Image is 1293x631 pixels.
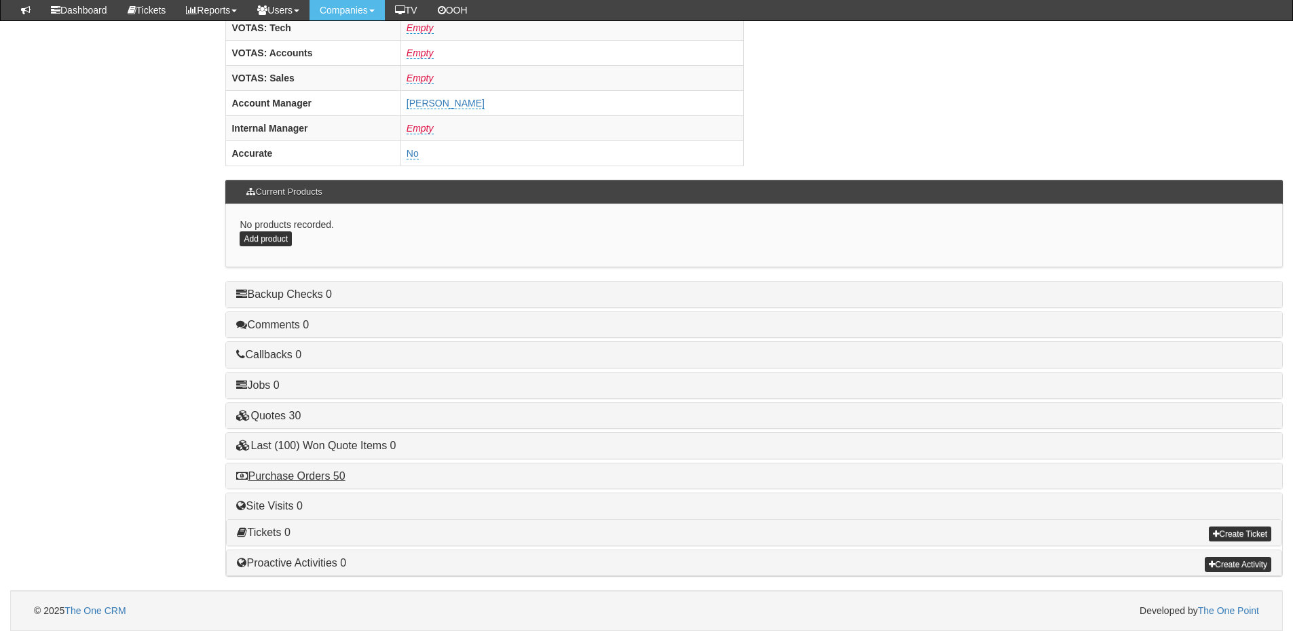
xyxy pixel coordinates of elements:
[237,527,290,538] a: Tickets 0
[226,115,400,140] th: Internal Manager
[407,98,485,109] a: [PERSON_NAME]
[240,231,292,246] a: Add product
[1209,527,1271,541] a: Create Ticket
[64,605,126,616] a: The One CRM
[34,605,126,616] span: © 2025
[236,440,396,451] a: Last (100) Won Quote Items 0
[1198,605,1259,616] a: The One Point
[226,40,400,65] th: VOTAS: Accounts
[236,470,345,482] a: Purchase Orders 50
[237,557,346,569] a: Proactive Activities 0
[226,90,400,115] th: Account Manager
[407,148,419,159] a: No
[226,140,400,166] th: Accurate
[236,288,332,300] a: Backup Checks 0
[1205,557,1271,572] a: Create Activity
[225,204,1283,267] div: No products recorded.
[407,123,434,134] a: Empty
[407,47,434,59] a: Empty
[236,319,309,330] a: Comments 0
[236,410,301,421] a: Quotes 30
[407,22,434,34] a: Empty
[236,349,301,360] a: Callbacks 0
[236,379,279,391] a: Jobs 0
[226,65,400,90] th: VOTAS: Sales
[407,73,434,84] a: Empty
[226,15,400,40] th: VOTAS: Tech
[1140,604,1259,617] span: Developed by
[240,180,329,204] h3: Current Products
[236,500,302,512] a: Site Visits 0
